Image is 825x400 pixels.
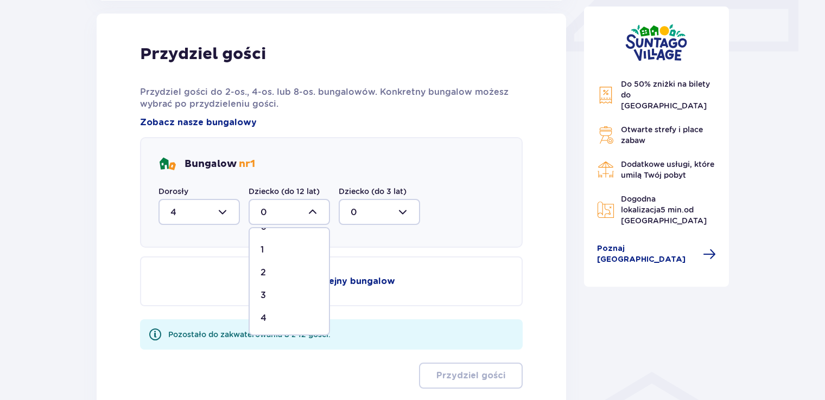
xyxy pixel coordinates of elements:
[239,158,255,170] span: nr 1
[249,186,320,197] label: Dziecko (do 12 lat)
[185,158,255,171] p: Bungalow
[287,275,395,287] p: Dodaj kolejny bungalow
[261,244,264,256] p: 1
[158,156,176,173] img: bungalows Icon
[597,201,614,218] img: Map Icon
[140,86,523,110] p: Przydziel gości do 2-os., 4-os. lub 8-os. bungalowów. Konkretny bungalow możesz wybrać po przydzi...
[140,44,266,64] p: Przydziel gości
[597,243,716,265] a: Poznaj [GEOGRAPHIC_DATA]
[597,86,614,104] img: Discount Icon
[158,186,188,197] label: Dorosły
[597,161,614,178] img: Restaurant Icon
[621,160,714,179] span: Dodatkowe usługi, które umilą Twój pobyt
[661,205,684,214] span: 5 min.
[621,125,703,145] span: Otwarte strefy i place zabaw
[261,267,266,279] p: 2
[140,117,257,128] a: Zobacz nasze bungalowy
[168,329,331,340] div: Pozostało do zakwaterowania 8 z 12 gości.
[625,24,687,61] img: Suntago Village
[419,363,523,389] button: Przydziel gości
[339,186,407,197] label: Dziecko (do 3 lat)
[261,289,266,301] p: 3
[140,256,523,306] button: Dodaj kolejny bungalow
[261,312,266,324] p: 4
[621,195,707,225] span: Dogodna lokalizacja od [GEOGRAPHIC_DATA]
[597,126,614,144] img: Grill Icon
[436,370,505,382] p: Przydziel gości
[597,243,697,265] span: Poznaj [GEOGRAPHIC_DATA]
[621,80,710,110] span: Do 50% zniżki na bilety do [GEOGRAPHIC_DATA]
